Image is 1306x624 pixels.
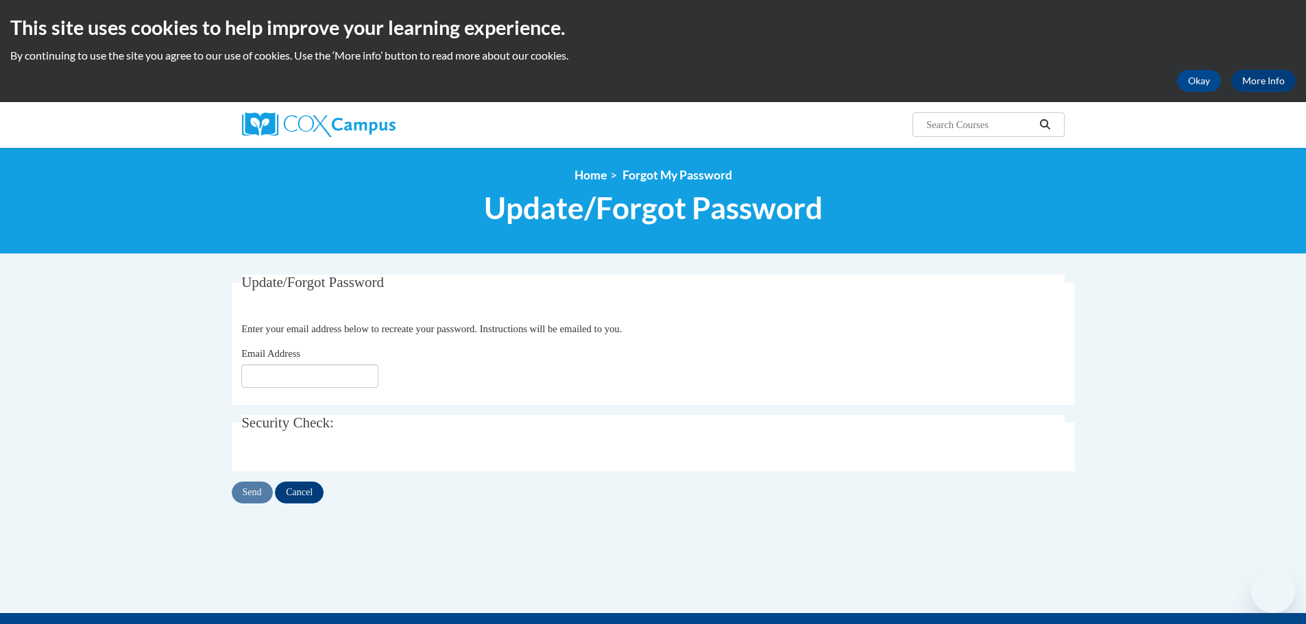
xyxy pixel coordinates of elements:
img: Cox Campus [242,112,396,137]
a: More Info [1231,70,1296,92]
input: Search Courses [925,116,1035,133]
h2: This site uses cookies to help improve your learning experience. [10,14,1296,41]
span: Update/Forgot Password [241,274,384,290]
a: Cox Campus [242,112,503,137]
p: By continuing to use the site you agree to our use of cookies. Use the ‘More info’ button to read... [10,48,1296,63]
span: Enter your email address below to recreate your password. Instructions will be emailed to you. [241,323,622,334]
iframe: Button to launch messaging window [1251,569,1295,613]
span: Forgot My Password [622,168,732,182]
input: Cancel [275,482,324,503]
button: Okay [1177,70,1221,92]
a: Home [575,168,607,182]
span: Update/Forgot Password [484,190,823,226]
input: Email [241,364,378,388]
span: Security Check: [241,414,334,431]
button: Search [1035,116,1055,133]
span: Email Address [241,348,300,359]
